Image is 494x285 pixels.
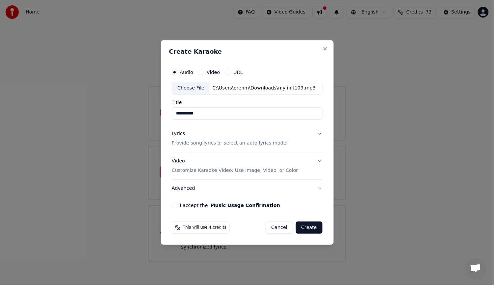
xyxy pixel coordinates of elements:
div: Choose File [172,82,210,94]
label: Title [172,100,322,105]
h2: Create Karaoke [169,49,325,55]
div: Lyrics [172,130,185,137]
button: I accept the [210,203,280,208]
div: C:\Users\orenm\Downloads\my inlt109.mp3 [210,85,318,92]
div: Video [172,158,298,174]
span: This will use 4 credits [183,225,227,230]
label: Video [207,70,220,75]
p: Customize Karaoke Video: Use Image, Video, or Color [172,167,298,174]
button: VideoCustomize Karaoke Video: Use Image, Video, or Color [172,152,322,179]
button: Cancel [266,222,293,234]
button: LyricsProvide song lyrics or select an auto lyrics model [172,125,322,152]
p: Provide song lyrics or select an auto lyrics model [172,140,288,147]
label: URL [234,70,243,75]
label: Audio [180,70,193,75]
button: Create [296,222,322,234]
label: I accept the [180,203,280,208]
button: Advanced [172,180,322,197]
